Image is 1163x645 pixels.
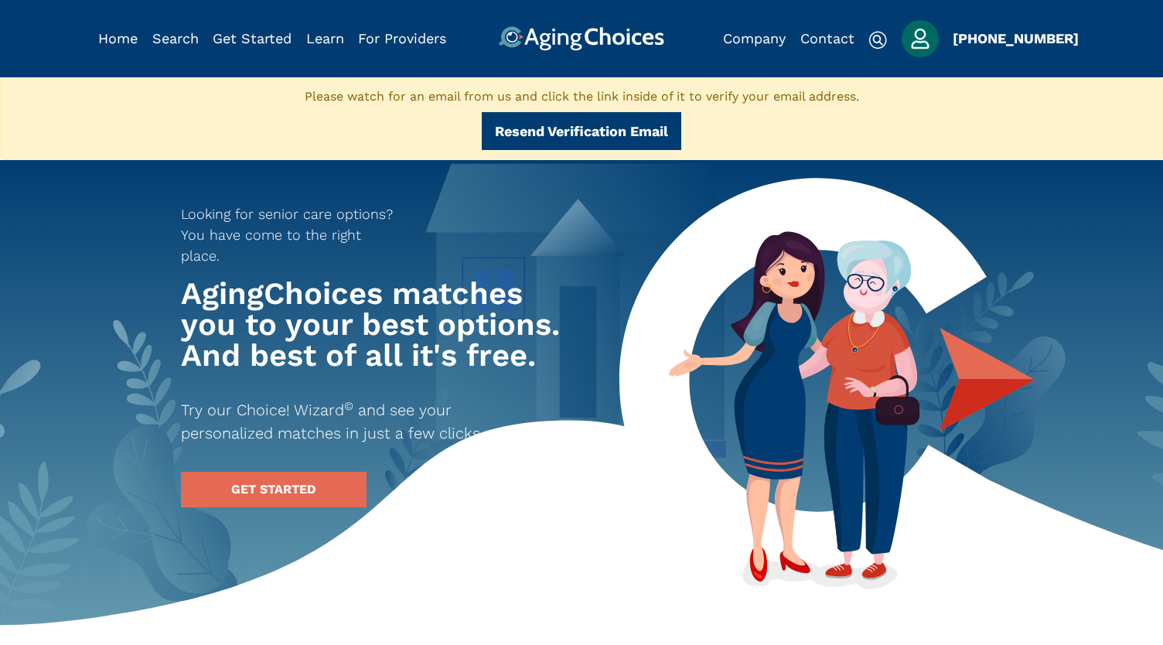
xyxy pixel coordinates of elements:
a: For Providers [358,30,446,46]
a: Resend Verification Email [482,112,681,150]
div: Popover trigger [902,20,939,57]
a: Search [152,30,199,46]
a: Contact [800,30,854,46]
p: Try our Choice! Wizard and see your personalized matches in just a few clicks. [181,398,540,445]
a: Company [723,30,786,46]
a: Get Started [213,30,292,46]
a: Learn [306,30,344,46]
img: user_avatar.jpg [902,20,939,57]
a: GET STARTED [181,472,367,507]
sup: © [344,399,353,413]
p: Looking for senior care options? You have come to the right place. [181,203,404,266]
a: Home [98,30,138,46]
a: [PHONE_NUMBER] [953,30,1079,46]
img: AgingChoices [499,26,664,51]
div: Popover trigger [152,26,199,51]
h1: AgingChoices matches you to your best options. And best of all it's free. [181,278,568,371]
img: search-icon.svg [868,31,887,49]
